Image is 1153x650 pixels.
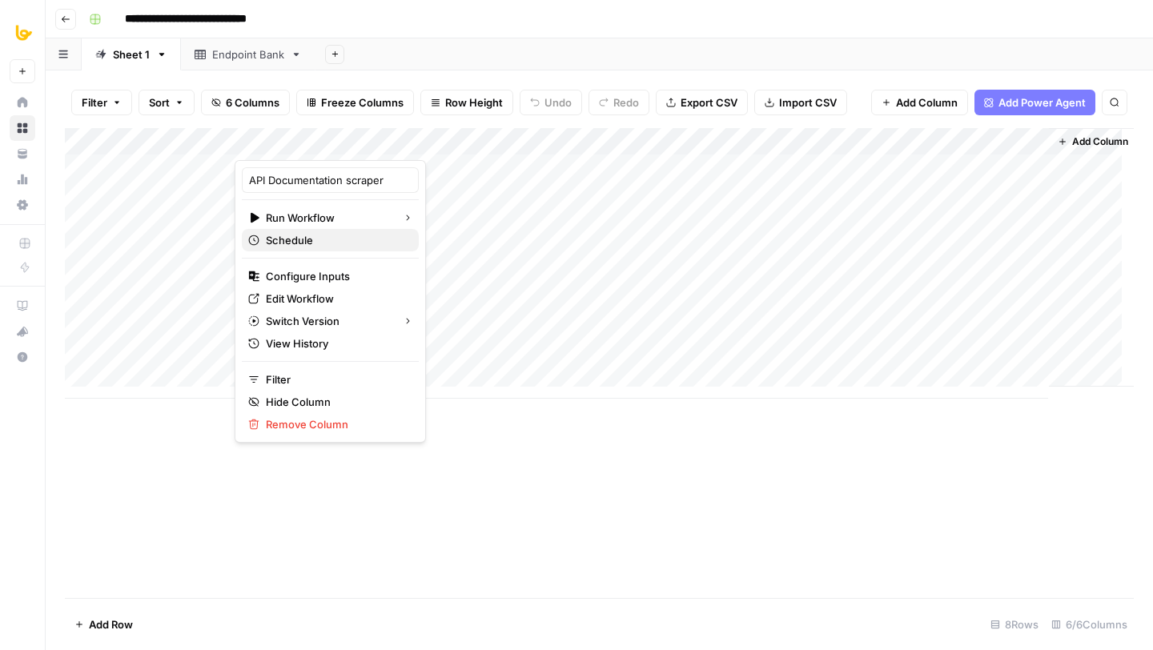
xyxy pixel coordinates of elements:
[10,167,35,192] a: Usage
[544,94,572,110] span: Undo
[296,90,414,115] button: Freeze Columns
[266,232,406,248] span: Schedule
[139,90,195,115] button: Sort
[266,313,390,329] span: Switch Version
[656,90,748,115] button: Export CSV
[82,38,181,70] a: Sheet 1
[1045,612,1134,637] div: 6/6 Columns
[998,94,1086,110] span: Add Power Agent
[266,335,406,351] span: View History
[266,291,406,307] span: Edit Workflow
[10,13,35,53] button: Workspace: All About AI
[149,94,170,110] span: Sort
[520,90,582,115] button: Undo
[10,344,35,370] button: Help + Support
[10,192,35,218] a: Settings
[266,210,390,226] span: Run Workflow
[212,46,284,62] div: Endpoint Bank
[681,94,737,110] span: Export CSV
[589,90,649,115] button: Redo
[10,141,35,167] a: Your Data
[266,371,406,387] span: Filter
[321,94,404,110] span: Freeze Columns
[754,90,847,115] button: Import CSV
[226,94,279,110] span: 6 Columns
[1072,134,1128,149] span: Add Column
[266,394,406,410] span: Hide Column
[445,94,503,110] span: Row Height
[779,94,837,110] span: Import CSV
[10,319,35,344] button: What's new?
[10,115,35,141] a: Browse
[974,90,1095,115] button: Add Power Agent
[613,94,639,110] span: Redo
[10,90,35,115] a: Home
[71,90,132,115] button: Filter
[113,46,150,62] div: Sheet 1
[984,612,1045,637] div: 8 Rows
[10,293,35,319] a: AirOps Academy
[201,90,290,115] button: 6 Columns
[1051,131,1135,152] button: Add Column
[420,90,513,115] button: Row Height
[896,94,958,110] span: Add Column
[266,416,406,432] span: Remove Column
[871,90,968,115] button: Add Column
[10,18,38,47] img: All About AI Logo
[89,616,133,632] span: Add Row
[181,38,315,70] a: Endpoint Bank
[10,319,34,343] div: What's new?
[266,268,406,284] span: Configure Inputs
[82,94,107,110] span: Filter
[65,612,143,637] button: Add Row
